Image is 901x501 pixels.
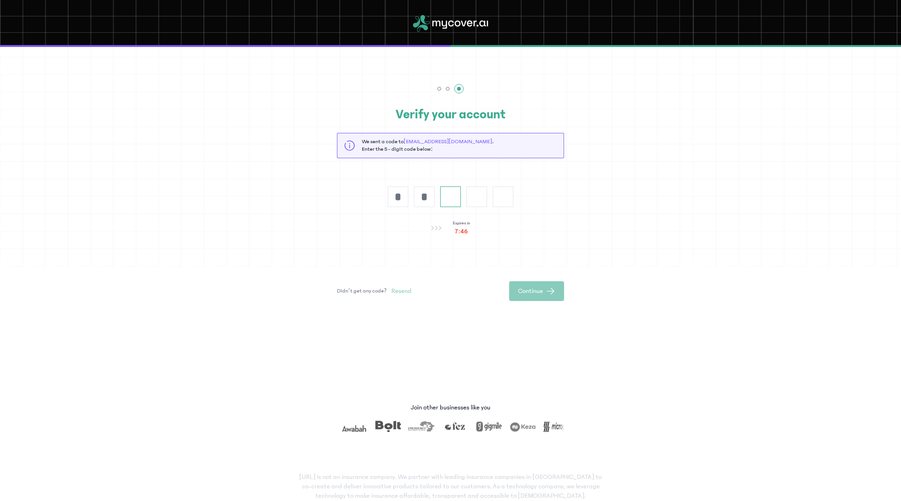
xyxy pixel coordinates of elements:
span: [EMAIL_ADDRESS][DOMAIN_NAME] [404,139,492,145]
span: Continue [518,286,543,296]
p: [URL] is not an insurance company. We partner with leading insurance companies in [GEOGRAPHIC_DAT... [290,472,611,501]
img: gigmile.png [471,421,497,432]
img: awabah.png [336,421,362,432]
p: 7:46 [453,227,470,236]
button: Continue [509,281,564,301]
img: keza.png [505,421,531,432]
img: era.png [404,421,430,432]
p: Didn’t get any code? [337,287,387,295]
img: micropay.png [539,421,565,432]
p: We sent a code to . Enter the 5 - digit code below: [362,138,494,153]
img: fez.png [437,421,464,432]
p: Expires in [453,220,470,227]
img: bolt.png [370,421,396,432]
span: Resend [391,286,412,296]
p: Join other businesses like you [411,403,490,412]
h2: Verify your account [337,105,564,124]
button: Resend [387,284,416,299]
